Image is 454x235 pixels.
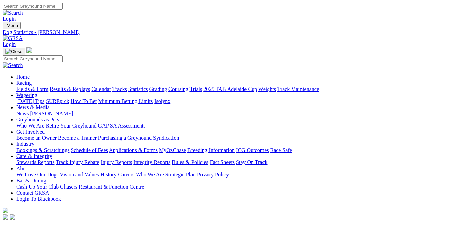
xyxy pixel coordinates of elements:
[5,49,22,54] img: Close
[203,86,257,92] a: 2025 TAB Adelaide Cup
[133,159,170,165] a: Integrity Reports
[16,86,451,92] div: Racing
[3,55,63,62] input: Search
[7,23,18,28] span: Menu
[16,123,451,129] div: Greyhounds as Pets
[168,86,188,92] a: Coursing
[3,29,451,35] a: Dog Statistics - [PERSON_NAME]
[189,86,202,92] a: Trials
[16,86,48,92] a: Fields & Form
[16,165,30,171] a: About
[210,159,235,165] a: Fact Sheets
[16,111,29,116] a: News
[187,147,235,153] a: Breeding Information
[71,147,108,153] a: Schedule of Fees
[16,141,34,147] a: Industry
[60,172,99,177] a: Vision and Values
[98,98,153,104] a: Minimum Betting Limits
[71,98,97,104] a: How To Bet
[16,111,451,117] div: News & Media
[118,172,134,177] a: Careers
[112,86,127,92] a: Tracks
[101,159,132,165] a: Injury Reports
[3,208,8,213] img: logo-grsa-white.png
[16,74,30,80] a: Home
[46,98,69,104] a: SUREpick
[149,86,167,92] a: Grading
[197,172,229,177] a: Privacy Policy
[98,123,146,129] a: GAP SA Assessments
[109,147,158,153] a: Applications & Forms
[16,135,57,141] a: Become an Owner
[3,35,23,41] img: GRSA
[128,86,148,92] a: Statistics
[100,172,116,177] a: History
[16,135,451,141] div: Get Involved
[3,214,8,220] img: facebook.svg
[3,10,23,16] img: Search
[16,117,59,122] a: Greyhounds as Pets
[16,147,69,153] a: Bookings & Scratchings
[16,153,52,159] a: Care & Integrity
[16,147,451,153] div: Industry
[16,80,32,86] a: Racing
[91,86,111,92] a: Calendar
[16,98,451,104] div: Wagering
[16,92,37,98] a: Wagering
[3,48,25,55] button: Toggle navigation
[236,147,269,153] a: ICG Outcomes
[30,111,73,116] a: [PERSON_NAME]
[16,129,45,135] a: Get Involved
[16,184,59,190] a: Cash Up Your Club
[46,123,97,129] a: Retire Your Greyhound
[16,184,451,190] div: Bar & Dining
[270,147,292,153] a: Race Safe
[16,196,61,202] a: Login To Blackbook
[56,159,99,165] a: Track Injury Rebate
[159,147,186,153] a: MyOzChase
[3,16,16,22] a: Login
[236,159,267,165] a: Stay On Track
[16,159,54,165] a: Stewards Reports
[60,184,144,190] a: Chasers Restaurant & Function Centre
[3,22,21,29] button: Toggle navigation
[258,86,276,92] a: Weights
[16,123,44,129] a: Who We Are
[50,86,90,92] a: Results & Replays
[3,41,16,47] a: Login
[16,178,46,183] a: Bar & Dining
[58,135,97,141] a: Become a Trainer
[16,172,451,178] div: About
[136,172,164,177] a: Who We Are
[16,190,49,196] a: Contact GRSA
[98,135,152,141] a: Purchasing a Greyhound
[16,172,58,177] a: We Love Our Dogs
[16,159,451,165] div: Care & Integrity
[26,47,32,53] img: logo-grsa-white.png
[153,135,179,141] a: Syndication
[3,3,63,10] input: Search
[3,62,23,68] img: Search
[165,172,196,177] a: Strategic Plan
[154,98,170,104] a: Isolynx
[172,159,208,165] a: Rules & Policies
[16,98,44,104] a: [DATE] Tips
[277,86,319,92] a: Track Maintenance
[10,214,15,220] img: twitter.svg
[16,104,50,110] a: News & Media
